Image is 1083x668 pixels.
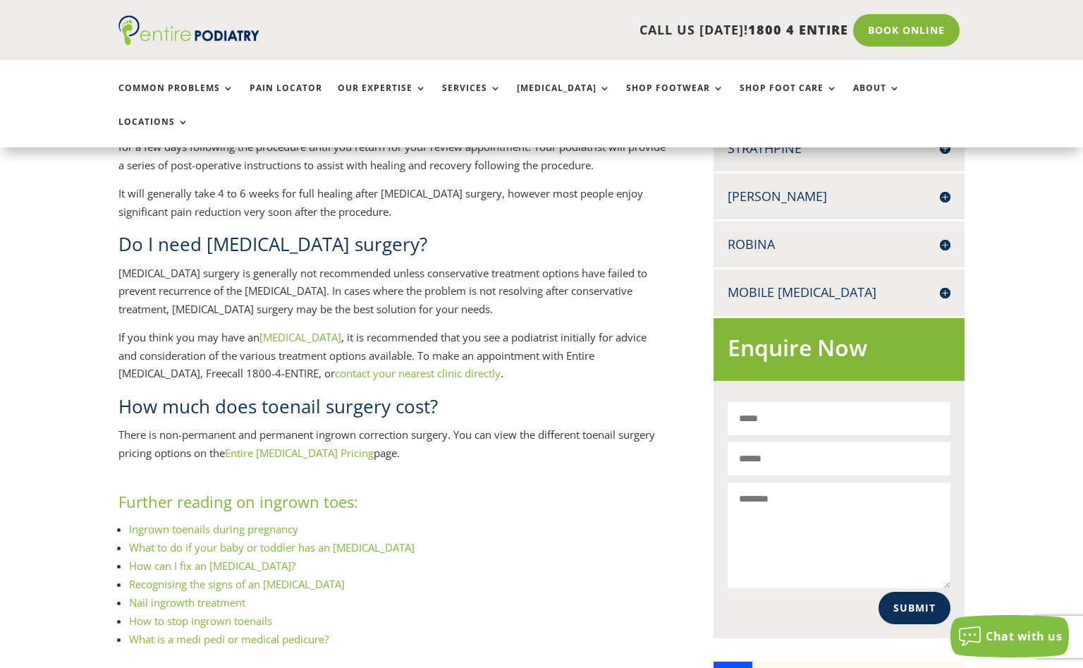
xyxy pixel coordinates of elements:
[879,592,950,624] button: Submit
[986,628,1062,644] span: Chat with us
[118,117,189,147] a: Locations
[728,236,950,253] h4: Robina
[118,231,667,264] h2: Do I need [MEDICAL_DATA] surgery?
[853,83,900,114] a: About
[129,540,415,554] a: What to do if your baby or toddler has an [MEDICAL_DATA]
[728,140,950,157] h4: Strathpine
[118,121,667,186] p: [MEDICAL_DATA] surgery doesn’t require any stitches, however it is necessary to keep the dressing...
[118,34,259,48] a: Entire Podiatry
[853,14,960,47] a: Book Online
[129,632,329,646] a: What is a medi pedi or medical pedicure?
[314,21,848,40] p: CALL US [DATE]!
[225,446,374,460] a: Entire [MEDICAL_DATA] Pricing
[335,366,501,380] a: contact your nearest clinic directly
[118,426,667,473] p: There is non-permanent and permanent ingrown correction surgery. You can view the different toena...
[118,16,259,45] img: logo (1)
[950,615,1069,657] button: Chat with us
[250,83,322,114] a: Pain Locator
[129,522,298,536] a: Ingrown toenails during pregnancy
[728,332,950,371] h2: Enquire Now
[118,83,234,114] a: Common Problems
[748,21,848,38] span: 1800 4 ENTIRE
[442,83,501,114] a: Services
[118,491,667,520] h3: Further reading on ingrown toes:
[129,559,295,573] a: How can I fix an [MEDICAL_DATA]?
[129,614,272,628] a: How to stop ingrown toenails
[626,83,724,114] a: Shop Footwear
[728,284,950,301] h4: Mobile [MEDICAL_DATA]
[118,185,667,231] p: It will generally take 4 to 6 weeks for full healing after [MEDICAL_DATA] surgery, however most p...
[118,394,667,426] h2: How much does toenail surgery cost?
[259,330,341,344] a: [MEDICAL_DATA]
[338,83,427,114] a: Our Expertise
[118,329,667,394] p: If you think you may have an , it is recommended that you see a podiatrist initially for advice a...
[728,188,950,205] h4: [PERSON_NAME]
[740,83,838,114] a: Shop Foot Care
[517,83,611,114] a: [MEDICAL_DATA]
[129,595,245,609] a: Nail ingrowth treatment
[129,577,345,591] a: Recognising the signs of an [MEDICAL_DATA]
[118,265,667,329] p: [MEDICAL_DATA] surgery is generally not recommended unless conservative treatment options have fa...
